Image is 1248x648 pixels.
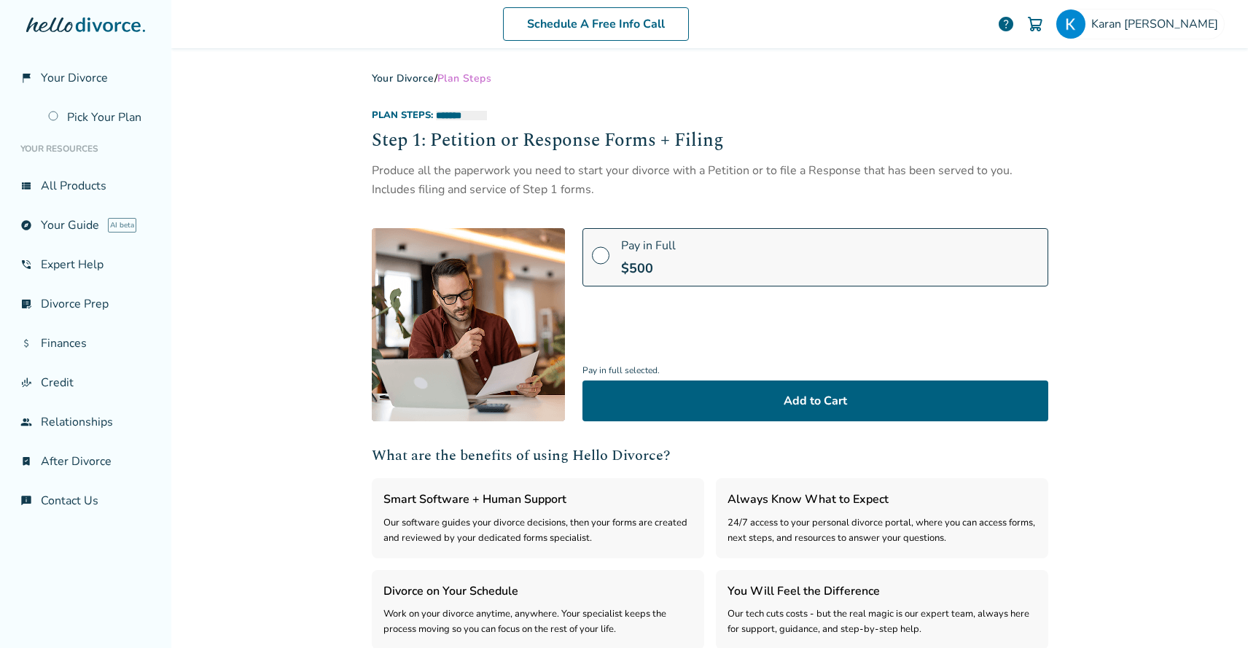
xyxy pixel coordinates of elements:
[12,405,160,439] a: groupRelationships
[1175,578,1248,648] iframe: Chat Widget
[20,377,32,389] span: finance_mode
[12,248,160,281] a: phone_in_talkExpert Help
[12,327,160,360] a: attach_moneyFinances
[503,7,689,41] a: Schedule A Free Info Call
[1056,9,1085,39] img: Karan Bathla
[372,445,1048,467] h2: What are the benefits of using Hello Divorce?
[437,71,491,85] span: Plan Steps
[39,101,160,134] a: Pick Your Plan
[728,515,1037,547] div: 24/7 access to your personal divorce portal, where you can access forms, next steps, and resource...
[20,72,32,84] span: flag_2
[20,495,32,507] span: chat_info
[41,70,108,86] span: Your Divorce
[383,582,693,601] h3: Divorce on Your Schedule
[1091,16,1224,32] span: Karan [PERSON_NAME]
[1026,15,1044,33] img: Cart
[372,128,1048,155] h2: Step 1: Petition or Response Forms + Filing
[12,484,160,518] a: chat_infoContact Us
[20,298,32,310] span: list_alt_check
[12,61,160,95] a: flag_2Your Divorce
[383,515,693,547] div: Our software guides your divorce decisions, then your forms are created and reviewed by your dedi...
[728,606,1037,638] div: Our tech cuts costs - but the real magic is our expert team, always here for support, guidance, a...
[582,361,1048,380] span: Pay in full selected.
[372,71,1048,85] div: /
[12,134,160,163] li: Your Resources
[12,208,160,242] a: exploreYour GuideAI beta
[372,228,565,421] img: [object Object]
[20,416,32,428] span: group
[997,15,1015,33] a: help
[12,287,160,321] a: list_alt_checkDivorce Prep
[20,219,32,231] span: explore
[20,456,32,467] span: bookmark_check
[383,490,693,509] h3: Smart Software + Human Support
[372,109,433,122] span: Plan Steps :
[621,238,676,254] span: Pay in Full
[12,366,160,399] a: finance_modeCredit
[108,218,136,233] span: AI beta
[20,259,32,270] span: phone_in_talk
[12,169,160,203] a: view_listAll Products
[12,445,160,478] a: bookmark_checkAfter Divorce
[20,337,32,349] span: attach_money
[20,180,32,192] span: view_list
[582,380,1048,421] button: Add to Cart
[621,259,653,277] span: $ 500
[383,606,693,638] div: Work on your divorce anytime, anywhere. Your specialist keeps the process moving so you can focus...
[372,71,434,85] a: Your Divorce
[728,582,1037,601] h3: You Will Feel the Difference
[372,161,1048,200] div: Produce all the paperwork you need to start your divorce with a Petition or to file a Response th...
[728,490,1037,509] h3: Always Know What to Expect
